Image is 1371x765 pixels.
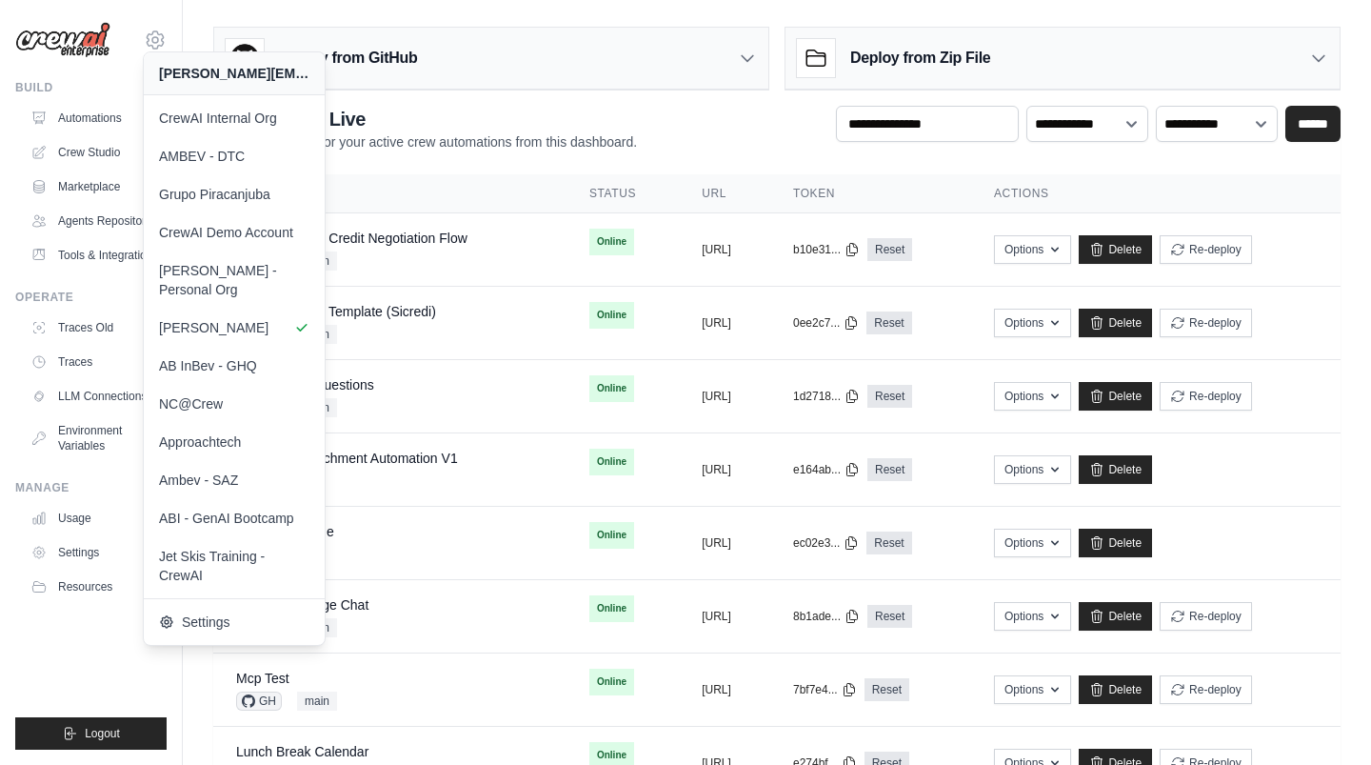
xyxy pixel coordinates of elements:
a: Reset [866,312,911,334]
h3: Deploy from GitHub [279,47,417,70]
div: Manage [15,480,167,495]
span: Logout [85,726,120,741]
button: Options [994,309,1071,337]
a: Reset [866,532,911,554]
button: Re-deploy [1160,309,1252,337]
th: Actions [971,174,1341,213]
button: 1d2718... [793,389,860,404]
span: Resources [58,579,112,594]
a: Delete [1079,382,1152,411]
a: Crew Studio [23,137,167,168]
button: Options [994,602,1071,631]
a: Settings [23,537,167,568]
button: Resources [23,572,167,602]
button: Re-deploy [1160,602,1252,631]
a: User Data Enrichment Automation V1 [236,451,458,466]
span: main [297,692,337,711]
span: Approachtech [159,433,309,452]
button: ec02e3... [793,535,859,551]
span: AMBEV - DTC [159,147,309,166]
a: Delete [1079,529,1152,557]
th: Crew [213,174,566,213]
a: Traces Old [23,312,167,343]
span: ABI - GenAI Bootcamp [159,509,309,528]
span: Grupo Piracanjuba [159,185,309,204]
img: Logo [15,22,110,58]
h3: Deploy from Zip File [850,47,990,70]
span: Online [589,302,634,329]
span: CrewAI Demo Account [159,223,309,242]
div: Build [15,80,167,95]
p: Manage and monitor your active crew automations from this dashboard. [213,132,637,151]
span: Settings [159,613,309,632]
button: Logout [15,717,167,750]
a: Usage [23,503,167,533]
span: AB InBev - GHQ [159,356,309,375]
button: 7bf7e4... [793,682,857,697]
a: Reset [867,238,912,261]
th: URL [679,174,770,213]
a: Delete [1079,235,1152,264]
a: Delete [1079,675,1152,704]
span: Online [589,449,634,475]
button: Options [994,235,1071,264]
img: GitHub Logo [226,39,264,77]
a: Mcp Test [236,671,289,686]
th: Status [566,174,679,213]
a: Environment Variables [23,415,167,461]
span: Online [589,522,634,549]
button: Options [994,675,1071,704]
button: 8b1ade... [793,609,860,624]
button: Re-deploy [1160,382,1252,411]
a: Automations [23,103,167,133]
span: Online [589,595,634,622]
button: Options [994,455,1071,484]
span: Online [589,229,634,255]
a: Tools & Integrations [23,240,167,271]
a: LLM Connections [23,381,167,412]
button: Options [994,382,1071,411]
a: Marketplace [23,171,167,202]
a: Delete [1079,602,1152,631]
a: Reset [867,458,912,481]
button: Options [994,529,1071,557]
button: 0ee2c7... [793,315,859,331]
span: [PERSON_NAME] - Personal Org [159,261,309,299]
a: Conversational Credit Negotiation Flow [236,231,467,246]
span: Jet Skis Training - CrewAI [159,547,309,585]
a: Reset [864,678,909,701]
a: Conversational Template (Sicredi) [236,304,436,319]
button: Re-deploy [1160,235,1252,264]
a: Reset [867,605,912,628]
span: Ambev - SAZ [159,471,309,490]
a: Reset [867,385,912,408]
div: [PERSON_NAME][EMAIL_ADDRESS][DOMAIN_NAME] [159,64,309,83]
button: Re-deploy [1160,675,1252,704]
div: Operate [15,290,167,305]
a: Traces [23,347,167,377]
a: Lunch Break Calendar [236,744,368,759]
span: CrewAI Internal Org [159,109,309,128]
a: Agents Repository [23,206,167,236]
span: GH [236,692,282,711]
span: NC@Crew [159,394,309,413]
a: Delete [1079,455,1152,484]
button: b10e31... [793,242,860,257]
span: [PERSON_NAME] [159,318,309,337]
a: Delete [1079,309,1152,337]
a: Search Example [236,524,334,539]
th: Token [770,174,971,213]
h2: Automations Live [213,106,637,132]
span: Online [589,375,634,402]
span: Online [589,669,634,695]
button: e164ab... [793,462,860,477]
